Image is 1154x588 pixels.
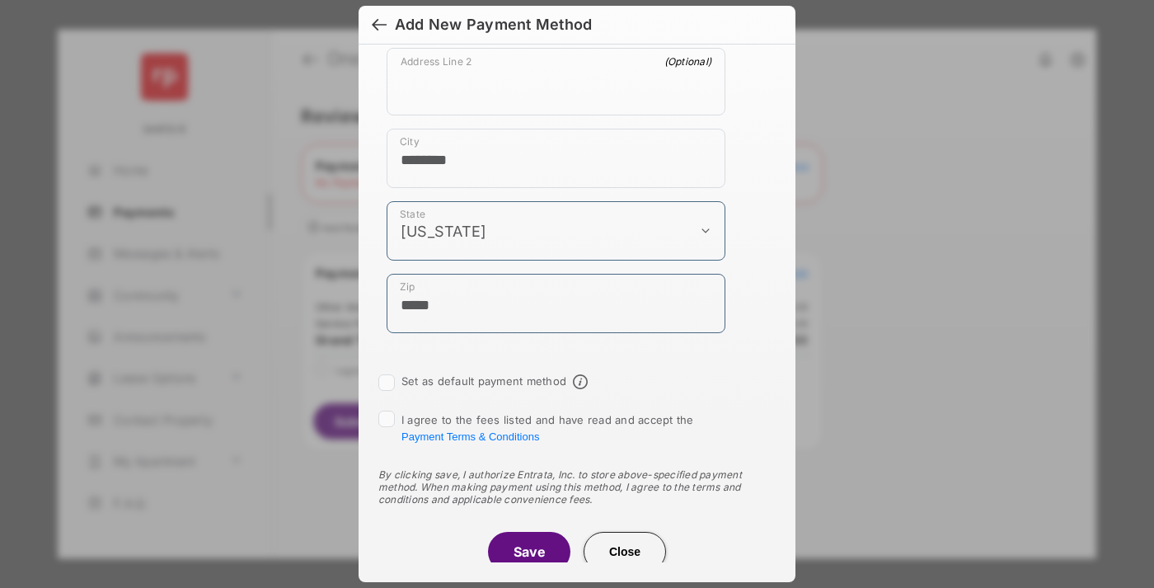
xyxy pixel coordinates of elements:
button: Close [584,532,666,572]
div: By clicking save, I authorize Entrata, Inc. to store above-specified payment method. When making ... [378,468,776,506]
label: Set as default payment method [401,374,566,388]
span: Default payment method info [573,374,588,389]
div: Add New Payment Method [395,16,592,34]
button: I agree to the fees listed and have read and accept the [401,430,539,443]
div: payment_method_screening[postal_addresses][locality] [387,129,725,188]
span: I agree to the fees listed and have read and accept the [401,413,694,443]
div: payment_method_screening[postal_addresses][administrativeArea] [387,201,725,261]
div: payment_method_screening[postal_addresses][postalCode] [387,274,725,333]
button: Save [488,532,570,572]
div: payment_method_screening[postal_addresses][addressLine2] [387,48,725,115]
